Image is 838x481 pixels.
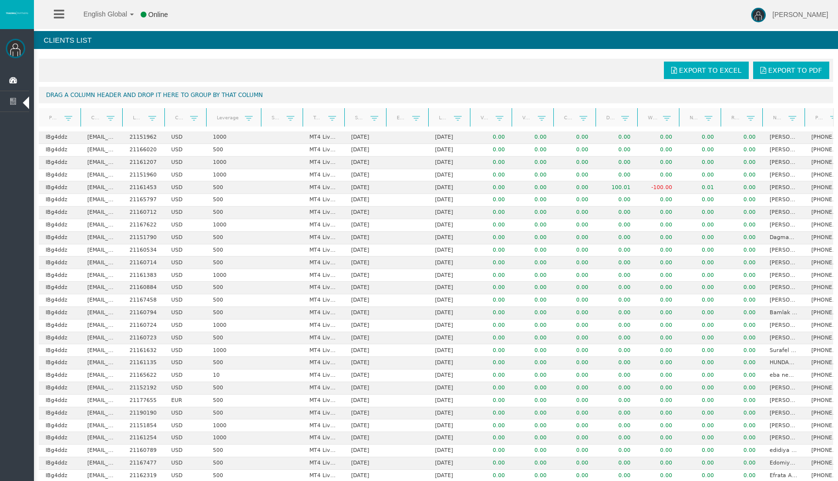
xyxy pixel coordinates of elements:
[303,269,344,282] td: MT4 LiveFloatingSpreadAccount
[470,257,512,269] td: 0.00
[512,181,553,194] td: 0.00
[762,282,804,294] td: [PERSON_NAME]
[637,282,679,294] td: 0.00
[122,257,164,269] td: 21160714
[303,207,344,219] td: MT4 LiveFloatingSpreadAccount
[721,194,762,207] td: 0.00
[122,269,164,282] td: 21161383
[206,181,261,194] td: 500
[470,307,512,320] td: 0.00
[512,294,553,307] td: 0.00
[762,294,804,307] td: [PERSON_NAME]
[762,320,804,332] td: [PERSON_NAME]
[122,219,164,232] td: 21167622
[753,62,829,79] a: Export to PDF
[39,244,81,257] td: IBg4ddz
[664,62,749,79] a: Export to Excel
[122,157,164,169] td: 21161207
[637,269,679,282] td: 0.00
[721,157,762,169] td: 0.00
[553,307,595,320] td: 0.00
[512,282,553,294] td: 0.00
[206,257,261,269] td: 500
[206,169,261,182] td: 1000
[470,219,512,232] td: 0.00
[721,320,762,332] td: 0.00
[344,282,386,294] td: [DATE]
[512,194,553,207] td: 0.00
[470,131,512,144] td: 0.00
[344,232,386,244] td: [DATE]
[679,294,721,307] td: 0.00
[164,207,206,219] td: USD
[637,232,679,244] td: 0.00
[303,294,344,307] td: MT4 LiveFloatingSpreadAccount
[762,257,804,269] td: [PERSON_NAME]
[512,219,553,232] td: 0.00
[637,131,679,144] td: 0.00
[206,294,261,307] td: 500
[553,232,595,244] td: 0.00
[206,320,261,332] td: 1000
[5,11,29,15] img: logo.svg
[164,320,206,332] td: USD
[164,282,206,294] td: USD
[637,244,679,257] td: 0.00
[721,219,762,232] td: 0.00
[512,131,553,144] td: 0.00
[206,244,261,257] td: 500
[679,181,721,194] td: 0.01
[428,257,470,269] td: [DATE]
[679,131,721,144] td: 0.00
[553,207,595,219] td: 0.00
[721,131,762,144] td: 0.00
[642,111,663,124] a: Withdrawals
[679,282,721,294] td: 0.00
[809,111,830,124] a: Phone
[344,294,386,307] td: [DATE]
[122,144,164,157] td: 21166020
[164,181,206,194] td: USD
[303,282,344,294] td: MT4 LiveFloatingSpreadAccount
[596,282,637,294] td: 0.00
[122,131,164,144] td: 21151962
[43,111,64,124] a: Partner code
[558,111,580,124] a: Closed PNL
[344,269,386,282] td: [DATE]
[344,169,386,182] td: [DATE]
[470,232,512,244] td: 0.00
[596,131,637,144] td: 0.00
[679,257,721,269] td: 0.00
[553,320,595,332] td: 0.00
[637,169,679,182] td: 0.00
[553,244,595,257] td: 0.00
[122,307,164,320] td: 21160794
[81,244,122,257] td: [EMAIL_ADDRESS][DOMAIN_NAME]
[164,219,206,232] td: USD
[553,219,595,232] td: 0.00
[39,144,81,157] td: IBg4ddz
[428,269,470,282] td: [DATE]
[679,169,721,182] td: 0.00
[122,320,164,332] td: 21160724
[637,294,679,307] td: 0.00
[344,244,386,257] td: [DATE]
[428,181,470,194] td: [DATE]
[428,244,470,257] td: [DATE]
[596,181,637,194] td: 100.01
[751,8,766,22] img: user-image
[81,232,122,244] td: [EMAIL_ADDRESS][DOMAIN_NAME]
[39,181,81,194] td: IBg4ddz
[164,257,206,269] td: USD
[206,144,261,157] td: 500
[127,111,148,124] a: Login
[428,207,470,219] td: [DATE]
[470,169,512,182] td: 0.00
[39,257,81,269] td: IBg4ddz
[762,207,804,219] td: [PERSON_NAME]
[470,282,512,294] td: 0.00
[512,232,553,244] td: 0.00
[679,307,721,320] td: 0.00
[428,307,470,320] td: [DATE]
[512,144,553,157] td: 0.00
